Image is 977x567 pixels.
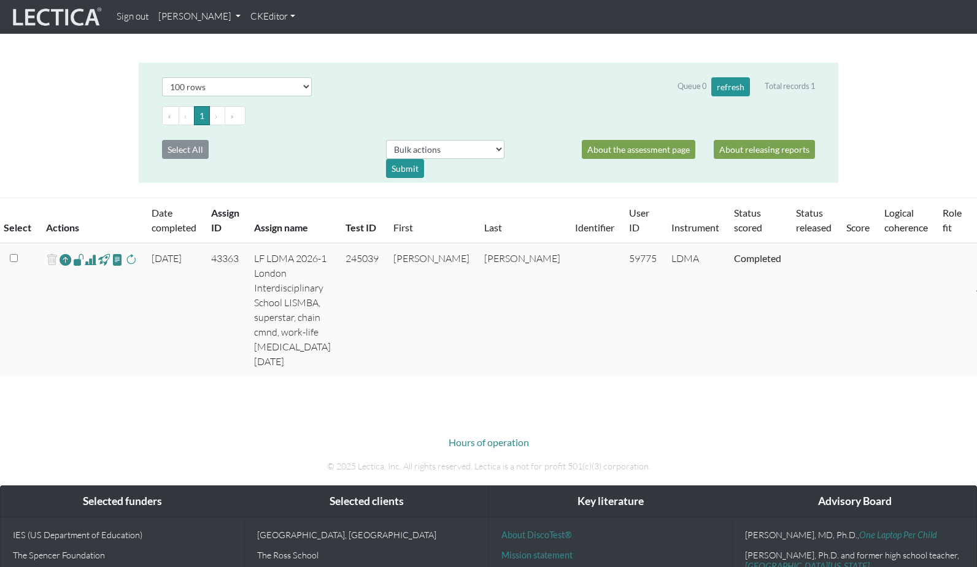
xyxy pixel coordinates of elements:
[73,252,85,266] span: view
[449,436,529,448] a: Hours of operation
[112,5,153,29] a: Sign out
[257,530,476,540] p: [GEOGRAPHIC_DATA], [GEOGRAPHIC_DATA]
[148,460,829,473] p: © 2025 Lectica, Inc. All rights reserved. Lectica is a not for profit 501(c)(3) corporation.
[112,252,123,266] span: view
[796,207,832,233] a: Status released
[671,222,719,233] a: Instrument
[13,550,232,560] p: The Spencer Foundation
[582,140,695,159] a: About the assessment page
[734,207,762,233] a: Status scored
[629,207,649,233] a: User ID
[144,243,204,376] td: [DATE]
[386,243,477,376] td: [PERSON_NAME]
[204,243,247,376] td: 43363
[153,5,245,29] a: [PERSON_NAME]
[10,6,102,29] img: lecticalive
[257,550,476,560] p: The Ross School
[1,486,244,517] div: Selected funders
[162,106,815,125] ul: Pagination
[386,159,424,178] div: Submit
[664,243,727,376] td: LDMA
[501,550,573,560] a: Mission statement
[734,252,781,264] a: Completed = assessment has been completed; CS scored = assessment has been CLAS scored; LS scored...
[393,222,413,233] a: First
[943,207,962,233] a: Role fit
[245,5,300,29] a: CKEditor
[46,251,58,269] span: delete
[60,251,71,269] a: Reopen
[98,252,110,266] span: view
[745,530,964,540] p: [PERSON_NAME], MD, Ph.D.,
[247,243,338,376] td: LF LDMA 2026-1 London Interdisciplinary School LISMBA, superstar, chain cmnd, work-life [MEDICAL_...
[338,243,386,376] td: 245039
[338,198,386,244] th: Test ID
[162,140,209,159] button: Select All
[152,207,196,233] a: Date completed
[884,207,928,233] a: Logical coherence
[484,222,502,233] a: Last
[859,530,937,540] a: One Laptop Per Child
[501,530,571,540] a: About DiscoTest®
[711,77,750,96] button: refresh
[245,486,488,517] div: Selected clients
[85,252,96,267] span: Analyst score
[733,486,976,517] div: Advisory Board
[204,198,247,244] th: Assign ID
[13,530,232,540] p: IES (US Department of Education)
[39,198,144,244] th: Actions
[194,106,210,125] button: Go to page 1
[477,243,568,376] td: [PERSON_NAME]
[575,222,614,233] a: Identifier
[622,243,664,376] td: 59775
[247,198,338,244] th: Assign name
[678,77,815,96] div: Queue 0 Total records 1
[489,486,733,517] div: Key literature
[125,252,137,267] span: rescore
[846,222,870,233] a: Score
[714,140,815,159] a: About releasing reports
